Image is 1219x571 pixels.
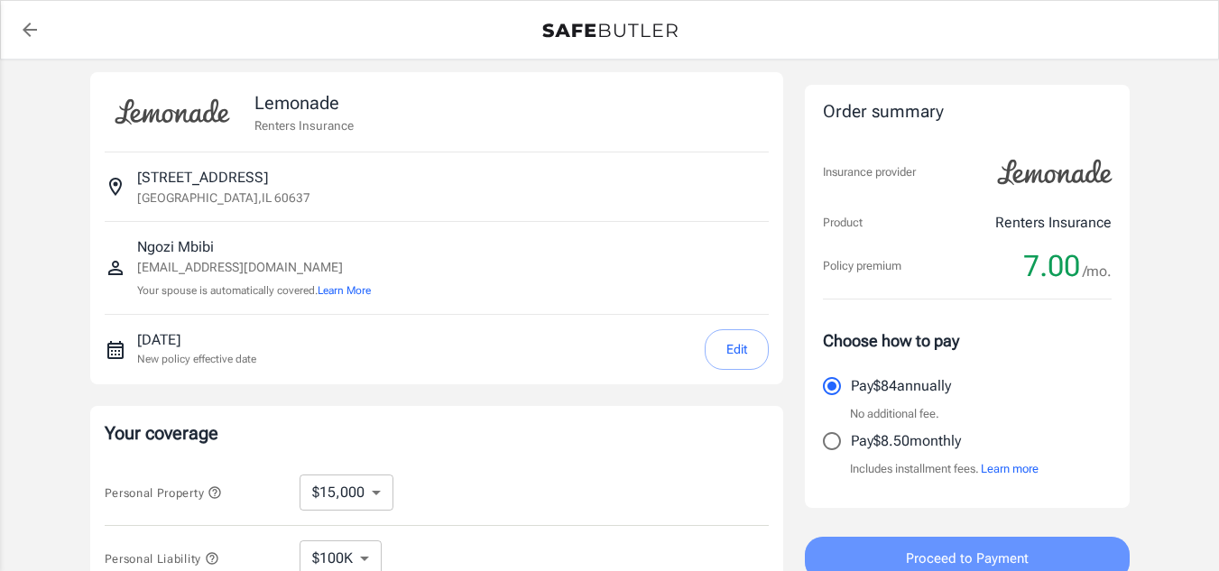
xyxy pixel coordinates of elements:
p: Lemonade [254,89,354,116]
span: Personal Liability [105,552,219,566]
span: 7.00 [1023,248,1080,284]
svg: Insured person [105,257,126,279]
p: Includes installment fees. [850,460,1039,478]
p: Policy premium [823,257,901,275]
p: Your coverage [105,420,769,446]
span: Proceed to Payment [906,547,1029,570]
p: Choose how to pay [823,328,1112,353]
a: back to quotes [12,12,48,48]
p: Pay $84 annually [851,375,951,397]
svg: New policy start date [105,339,126,361]
p: Your spouse is automatically covered. [137,282,371,299]
p: Pay $8.50 monthly [851,430,961,452]
button: Personal Property [105,482,222,503]
button: Learn More [318,282,371,299]
p: New policy effective date [137,351,256,367]
p: [GEOGRAPHIC_DATA] , IL 60637 [137,189,310,207]
p: [DATE] [137,329,256,351]
button: Personal Liability [105,548,219,569]
span: /mo. [1083,259,1112,284]
button: Edit [705,329,769,370]
p: No additional fee. [850,405,939,423]
svg: Insured address [105,176,126,198]
button: Learn more [981,460,1039,478]
img: Lemonade [105,87,240,137]
p: [STREET_ADDRESS] [137,167,268,189]
img: Back to quotes [542,23,678,38]
p: Ngozi Mbibi [137,236,371,258]
img: Lemonade [987,147,1122,198]
span: Personal Property [105,486,222,500]
p: Insurance provider [823,163,916,181]
p: Product [823,214,863,232]
p: Renters Insurance [995,212,1112,234]
p: [EMAIL_ADDRESS][DOMAIN_NAME] [137,258,371,277]
p: Renters Insurance [254,116,354,134]
div: Order summary [823,99,1112,125]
